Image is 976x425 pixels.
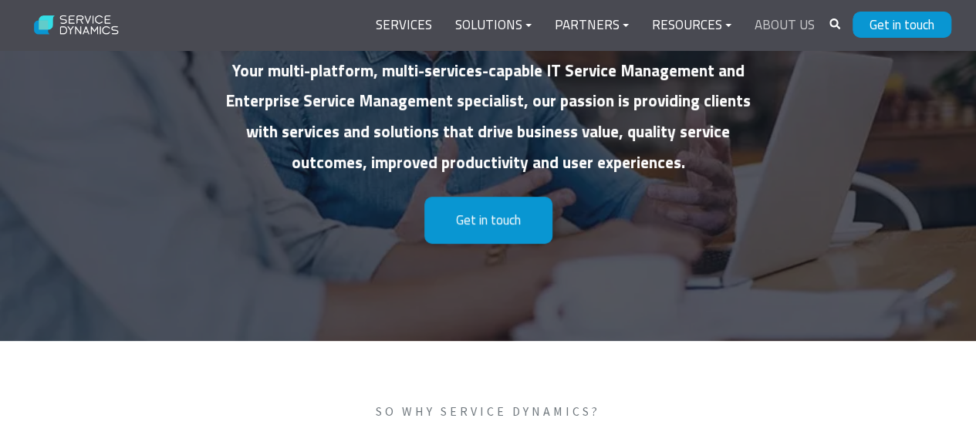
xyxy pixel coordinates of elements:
[444,7,543,44] a: Solutions
[853,12,951,38] a: Get in touch
[225,58,751,175] strong: Your multi-platform, multi-services-capable IT Service Management and Enterprise Service Manageme...
[27,403,949,420] span: So why Service Dynamics?
[25,5,128,46] img: Service Dynamics Logo - White
[543,7,640,44] a: Partners
[743,7,826,44] a: About Us
[424,197,552,244] a: Get in touch
[640,7,743,44] a: Resources
[364,7,826,44] div: Navigation Menu
[364,7,444,44] a: Services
